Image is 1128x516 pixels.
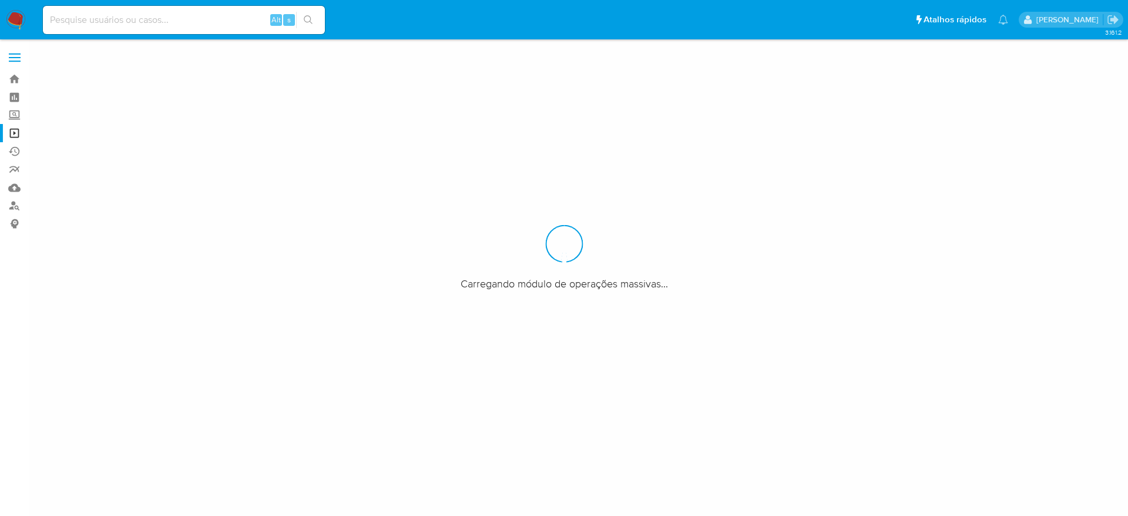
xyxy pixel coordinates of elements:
[461,277,668,291] span: Carregando módulo de operações massivas...
[998,15,1008,25] a: Notificações
[1107,14,1119,26] a: Sair
[271,14,281,25] span: Alt
[296,12,320,28] button: search-icon
[1036,14,1103,25] p: eduardo.dutra@mercadolivre.com
[924,14,986,26] span: Atalhos rápidos
[43,12,325,28] input: Pesquise usuários ou casos...
[287,14,291,25] span: s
